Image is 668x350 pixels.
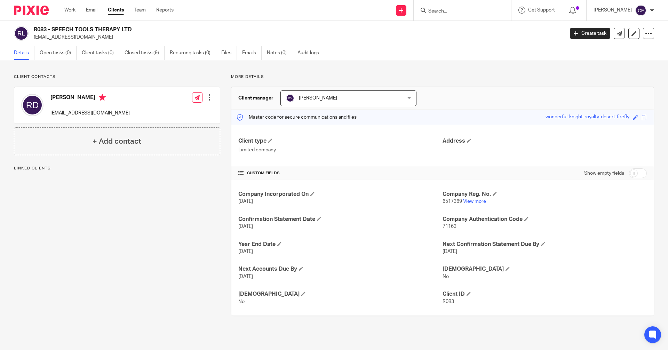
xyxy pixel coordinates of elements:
[635,5,646,16] img: svg%3E
[231,74,654,80] p: More details
[443,299,454,304] span: R083
[238,241,443,248] h4: Year End Date
[443,291,647,298] h4: Client ID
[134,7,146,14] a: Team
[14,46,34,60] a: Details
[156,7,174,14] a: Reports
[594,7,632,14] p: [PERSON_NAME]
[584,170,624,177] label: Show empty fields
[286,94,294,102] img: svg%3E
[570,28,610,39] a: Create task
[428,8,490,15] input: Search
[34,34,559,41] p: [EMAIL_ADDRESS][DOMAIN_NAME]
[238,299,245,304] span: No
[40,46,77,60] a: Open tasks (0)
[443,249,457,254] span: [DATE]
[108,7,124,14] a: Clients
[238,191,443,198] h4: Company Incorporated On
[14,26,29,41] img: svg%3E
[238,137,443,145] h4: Client type
[237,114,357,121] p: Master code for secure communications and files
[238,224,253,229] span: [DATE]
[14,166,220,171] p: Linked clients
[34,26,454,33] h2: R083 - SPEECH TOOLS THERAPY LTD
[64,7,75,14] a: Work
[221,46,237,60] a: Files
[93,136,141,147] h4: + Add contact
[238,170,443,176] h4: CUSTOM FIELDS
[546,113,629,121] div: wonderful-knight-royalty-desert-firefly
[82,46,119,60] a: Client tasks (0)
[463,199,486,204] a: View more
[125,46,165,60] a: Closed tasks (9)
[443,274,449,279] span: No
[443,137,647,145] h4: Address
[86,7,97,14] a: Email
[238,146,443,153] p: Limited company
[443,191,647,198] h4: Company Reg. No.
[238,291,443,298] h4: [DEMOGRAPHIC_DATA]
[297,46,324,60] a: Audit logs
[170,46,216,60] a: Recurring tasks (0)
[299,96,337,101] span: [PERSON_NAME]
[238,95,273,102] h3: Client manager
[443,199,462,204] span: 6517369
[443,224,456,229] span: 71163
[14,74,220,80] p: Client contacts
[238,274,253,279] span: [DATE]
[99,94,106,101] i: Primary
[242,46,262,60] a: Emails
[267,46,292,60] a: Notes (0)
[238,249,253,254] span: [DATE]
[238,265,443,273] h4: Next Accounts Due By
[443,216,647,223] h4: Company Authentication Code
[443,265,647,273] h4: [DEMOGRAPHIC_DATA]
[14,6,49,15] img: Pixie
[528,8,555,13] span: Get Support
[443,241,647,248] h4: Next Confirmation Statement Due By
[50,110,130,117] p: [EMAIL_ADDRESS][DOMAIN_NAME]
[238,216,443,223] h4: Confirmation Statement Date
[50,94,130,103] h4: [PERSON_NAME]
[238,199,253,204] span: [DATE]
[21,94,43,116] img: svg%3E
